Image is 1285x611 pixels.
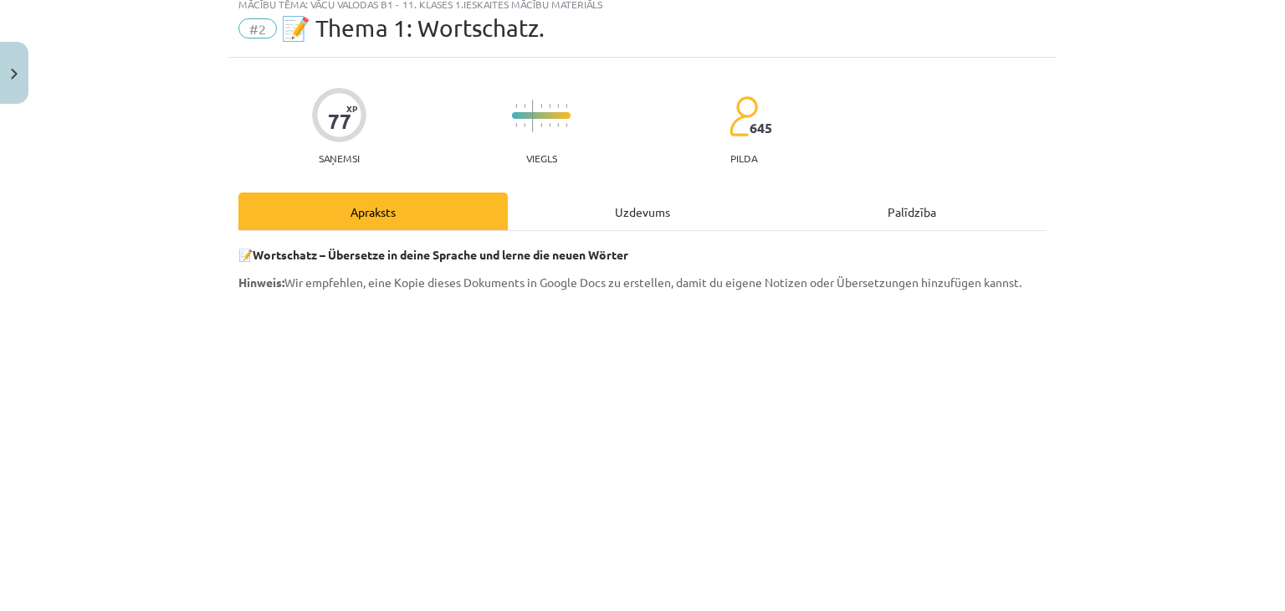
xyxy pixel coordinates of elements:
span: #2 [238,18,277,39]
p: Viegls [526,152,557,164]
img: icon-short-line-57e1e144782c952c97e751825c79c345078a6d821885a25fce030b3d8c18986b.svg [540,123,542,127]
div: Palīdzība [777,193,1047,230]
strong: Wortschatz – Übersetze in deine Sprache und lerne die neuen Wörter [253,247,628,262]
span: XP [346,104,357,113]
p: 📝 [238,246,1047,264]
img: icon-short-line-57e1e144782c952c97e751825c79c345078a6d821885a25fce030b3d8c18986b.svg [557,123,559,127]
img: icon-short-line-57e1e144782c952c97e751825c79c345078a6d821885a25fce030b3d8c18986b.svg [566,123,567,127]
img: icon-close-lesson-0947bae3869378f0d4975bcd49f059093ad1ed9edebbc8119c70593378902aed.svg [11,69,18,80]
img: students-c634bb4e5e11cddfef0936a35e636f08e4e9abd3cc4e673bd6f9a4125e45ecb1.svg [729,95,758,137]
strong: Hinweis: [238,275,284,290]
img: icon-long-line-d9ea69661e0d244f92f715978eff75569469978d946b2353a9bb055b3ed8787d.svg [532,100,534,132]
img: icon-short-line-57e1e144782c952c97e751825c79c345078a6d821885a25fce030b3d8c18986b.svg [566,104,567,108]
p: pilda [730,152,757,164]
img: icon-short-line-57e1e144782c952c97e751825c79c345078a6d821885a25fce030b3d8c18986b.svg [524,104,525,108]
img: icon-short-line-57e1e144782c952c97e751825c79c345078a6d821885a25fce030b3d8c18986b.svg [549,123,550,127]
img: icon-short-line-57e1e144782c952c97e751825c79c345078a6d821885a25fce030b3d8c18986b.svg [515,123,517,127]
span: 📝 Thema 1: Wortschatz. [281,14,545,42]
div: Apraksts [238,193,508,230]
img: icon-short-line-57e1e144782c952c97e751825c79c345078a6d821885a25fce030b3d8c18986b.svg [540,104,542,108]
img: icon-short-line-57e1e144782c952c97e751825c79c345078a6d821885a25fce030b3d8c18986b.svg [557,104,559,108]
img: icon-short-line-57e1e144782c952c97e751825c79c345078a6d821885a25fce030b3d8c18986b.svg [524,123,525,127]
div: Uzdevums [508,193,777,230]
span: Wir empfehlen, eine Kopie dieses Dokuments in Google Docs zu erstellen, damit du eigene Notizen o... [238,275,1021,290]
img: icon-short-line-57e1e144782c952c97e751825c79c345078a6d821885a25fce030b3d8c18986b.svg [549,104,550,108]
p: Saņemsi [312,152,366,164]
img: icon-short-line-57e1e144782c952c97e751825c79c345078a6d821885a25fce030b3d8c18986b.svg [515,104,517,108]
div: 77 [328,110,351,133]
span: 645 [750,121,772,136]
